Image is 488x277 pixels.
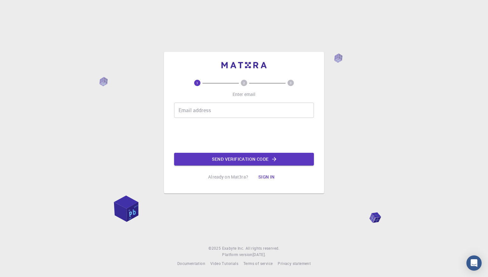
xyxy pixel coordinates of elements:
a: [DATE]. [253,252,266,258]
text: 2 [243,81,245,85]
text: 3 [290,81,292,85]
span: Terms of service [243,261,273,266]
text: 1 [196,81,198,85]
span: Platform version [222,252,252,258]
button: Sign in [253,171,280,183]
div: Open Intercom Messenger [466,255,482,271]
span: All rights reserved. [246,245,280,252]
a: Video Tutorials [210,260,238,267]
a: Documentation [177,260,205,267]
p: Enter email [233,91,256,98]
span: [DATE] . [253,252,266,257]
a: Terms of service [243,260,273,267]
span: Privacy statement [278,261,311,266]
span: Exabyte Inc. [222,246,244,251]
span: Documentation [177,261,205,266]
iframe: reCAPTCHA [196,123,292,148]
span: © 2025 [208,245,222,252]
button: Send verification code [174,153,314,166]
a: Exabyte Inc. [222,245,244,252]
p: Already on Mat3ra? [208,174,248,180]
span: Video Tutorials [210,261,238,266]
a: Privacy statement [278,260,311,267]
